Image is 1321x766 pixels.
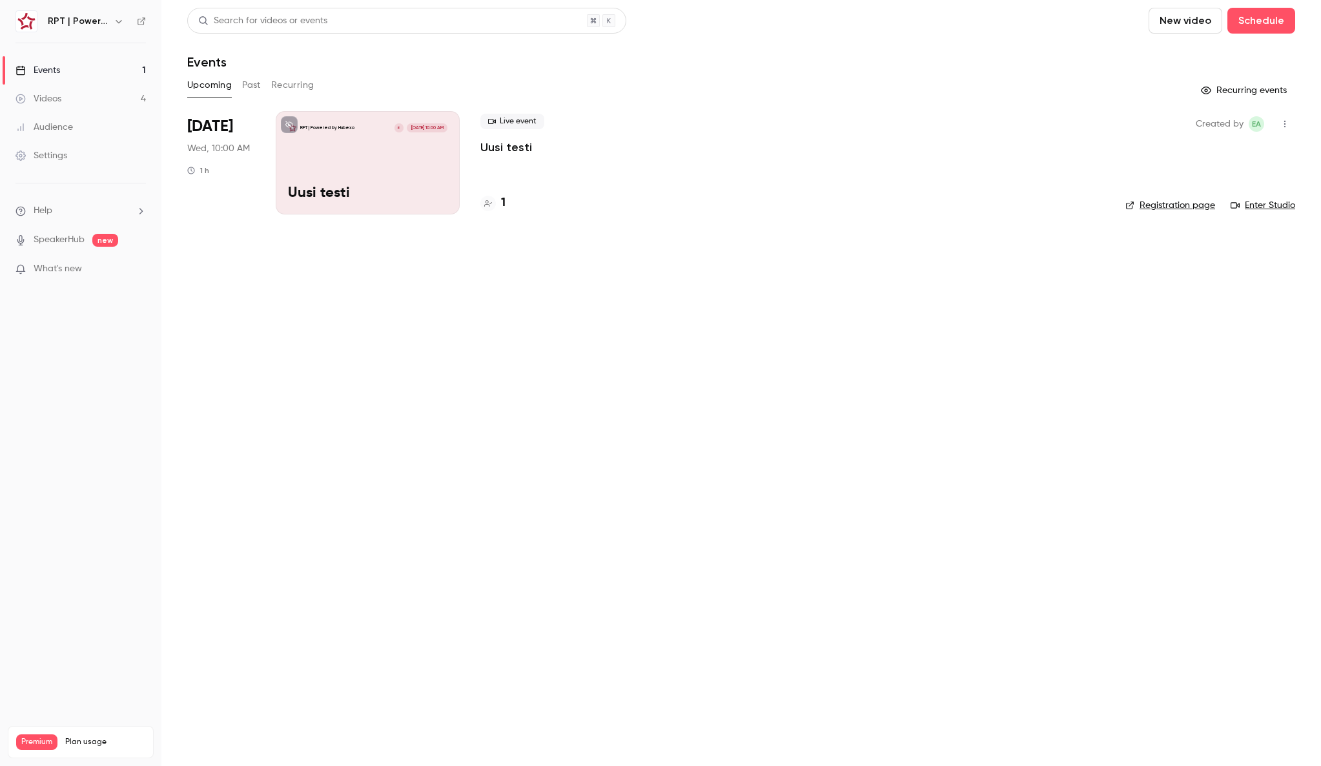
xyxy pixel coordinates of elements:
span: EA [1252,116,1261,132]
div: Sep 24 Wed, 10:00 AM (Europe/Helsinki) [187,111,255,214]
span: [DATE] 10:00 AM [407,123,447,132]
p: RPT | Powered by Hubexo [300,125,354,131]
a: Uusi testiRPT | Powered by HubexoE[DATE] 10:00 AMUusi testi [276,111,460,214]
h4: 1 [501,194,506,212]
button: Recurring events [1195,80,1295,101]
div: Audience [15,121,73,134]
div: Videos [15,92,61,105]
a: SpeakerHub [34,233,85,247]
img: RPT | Powered by Hubexo [16,11,37,32]
span: Erika Alava [1249,116,1264,132]
button: Recurring [271,75,314,96]
li: help-dropdown-opener [15,204,146,218]
span: Created by [1196,116,1244,132]
div: E [394,123,404,133]
span: Help [34,204,52,218]
span: What's new [34,262,82,276]
p: Uusi testi [288,185,447,202]
h6: RPT | Powered by Hubexo [48,15,108,28]
span: Plan usage [65,737,145,747]
button: Past [242,75,261,96]
a: Registration page [1125,199,1215,212]
span: new [92,234,118,247]
button: Schedule [1227,8,1295,34]
span: Live event [480,114,544,129]
div: Events [15,64,60,77]
button: Upcoming [187,75,232,96]
button: New video [1149,8,1222,34]
span: [DATE] [187,116,233,137]
a: Uusi testi [480,140,532,155]
span: Wed, 10:00 AM [187,142,250,155]
span: Premium [16,734,57,750]
h1: Events [187,54,227,70]
a: 1 [480,194,506,212]
div: 1 h [187,165,209,176]
div: Settings [15,149,67,162]
a: Enter Studio [1231,199,1295,212]
div: Search for videos or events [198,14,327,28]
